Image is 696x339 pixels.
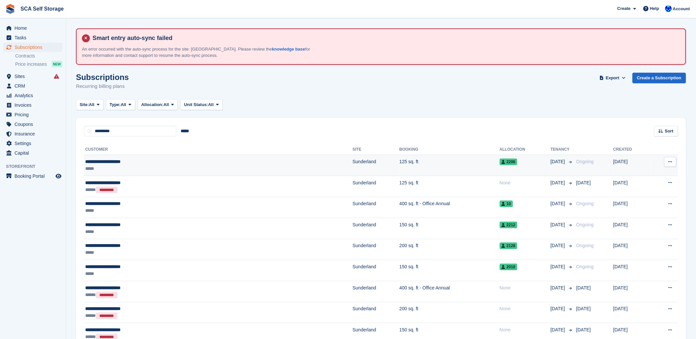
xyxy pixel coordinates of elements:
[15,129,54,138] span: Insurance
[500,201,513,207] span: 10
[55,172,62,180] a: Preview store
[606,75,619,81] span: Export
[164,101,169,108] span: All
[613,155,651,176] td: [DATE]
[613,176,651,197] td: [DATE]
[352,218,399,239] td: Sunderland
[500,305,551,312] div: None
[576,285,591,290] span: [DATE]
[84,144,352,155] th: Customer
[399,239,499,260] td: 200 sq. ft
[184,101,208,108] span: Unit Status:
[110,101,121,108] span: Type:
[399,281,499,302] td: 400 sq. ft - Office Annual
[52,61,62,67] div: NEW
[15,81,54,91] span: CRM
[551,305,567,312] span: [DATE]
[613,144,651,155] th: Created
[15,53,62,59] a: Contracts
[576,159,594,164] span: Ongoing
[3,100,62,110] a: menu
[613,218,651,239] td: [DATE]
[673,6,690,12] span: Account
[272,47,305,52] a: knowledge base
[613,239,651,260] td: [DATE]
[551,179,567,186] span: [DATE]
[15,120,54,129] span: Coupons
[352,281,399,302] td: Sunderland
[500,159,518,165] span: 2206
[3,91,62,100] a: menu
[352,260,399,281] td: Sunderland
[576,222,594,227] span: Ongoing
[613,302,651,323] td: [DATE]
[208,101,214,108] span: All
[352,176,399,197] td: Sunderland
[633,73,686,84] a: Create a Subscription
[576,201,594,206] span: Ongoing
[576,327,591,332] span: [DATE]
[576,306,591,311] span: [DATE]
[613,281,651,302] td: [DATE]
[500,144,551,155] th: Allocation
[3,72,62,81] a: menu
[3,120,62,129] a: menu
[500,243,518,249] span: 2128
[399,302,499,323] td: 200 sq. ft
[399,155,499,176] td: 125 sq. ft
[15,91,54,100] span: Analytics
[576,243,594,248] span: Ongoing
[15,148,54,158] span: Capital
[399,197,499,218] td: 400 sq. ft - Office Annual
[551,200,567,207] span: [DATE]
[551,158,567,165] span: [DATE]
[5,4,15,14] img: stora-icon-8386f47178a22dfd0bd8f6a31ec36ba5ce8667c1dd55bd0f319d3a0aa187defe.svg
[500,264,518,270] span: 2010
[3,148,62,158] a: menu
[665,128,674,134] span: Sort
[352,197,399,218] td: Sunderland
[121,101,126,108] span: All
[180,99,222,110] button: Unit Status: All
[500,284,551,291] div: None
[399,176,499,197] td: 125 sq. ft
[15,43,54,52] span: Subscriptions
[650,5,659,12] span: Help
[399,260,499,281] td: 150 sq. ft
[576,264,594,269] span: Ongoing
[500,179,551,186] div: None
[3,129,62,138] a: menu
[613,260,651,281] td: [DATE]
[665,5,672,12] img: Kelly Neesham
[141,101,164,108] span: Allocation:
[82,46,313,59] p: An error occurred with the auto-sync process for the site: [GEOGRAPHIC_DATA]. Please review the f...
[352,155,399,176] td: Sunderland
[15,23,54,33] span: Home
[15,72,54,81] span: Sites
[576,180,591,185] span: [DATE]
[3,139,62,148] a: menu
[3,23,62,33] a: menu
[352,144,399,155] th: Site
[138,99,178,110] button: Allocation: All
[6,163,66,170] span: Storefront
[76,73,129,82] h1: Subscriptions
[500,222,518,228] span: 2212
[617,5,631,12] span: Create
[15,33,54,42] span: Tasks
[76,99,103,110] button: Site: All
[352,302,399,323] td: Sunderland
[551,242,567,249] span: [DATE]
[89,101,94,108] span: All
[3,33,62,42] a: menu
[500,326,551,333] div: None
[3,110,62,119] a: menu
[551,144,574,155] th: Tenancy
[15,100,54,110] span: Invoices
[551,326,567,333] span: [DATE]
[551,284,567,291] span: [DATE]
[15,171,54,181] span: Booking Portal
[551,263,567,270] span: [DATE]
[90,34,680,42] h4: Smart entry auto-sync failed
[15,60,62,68] a: Price increases NEW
